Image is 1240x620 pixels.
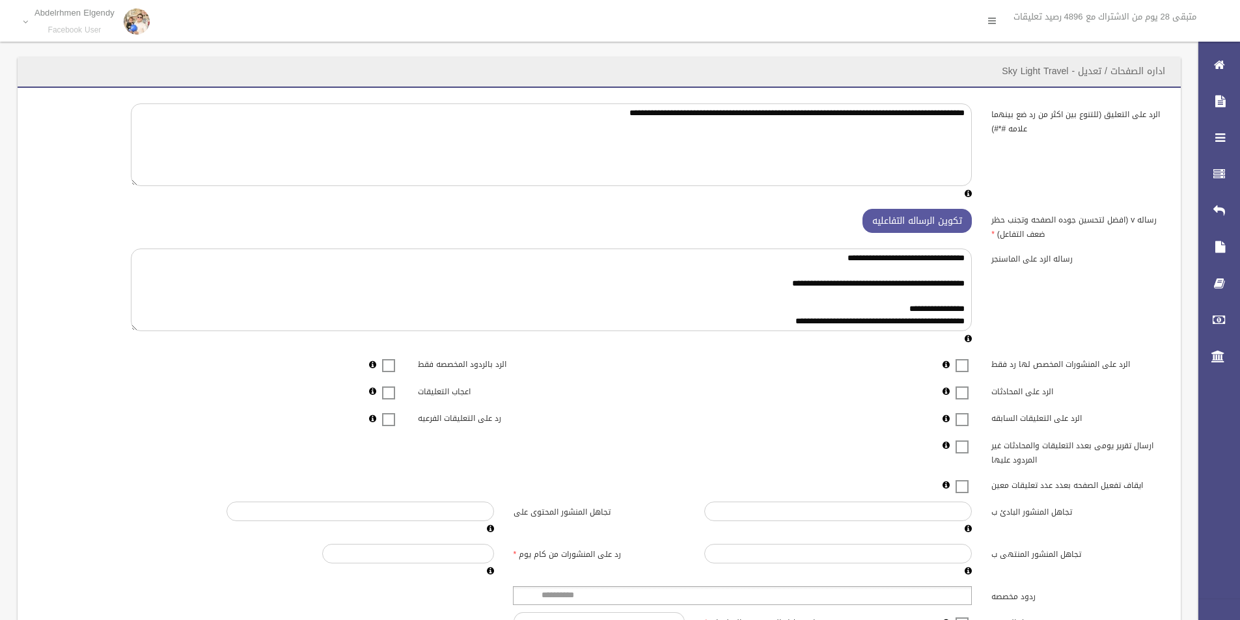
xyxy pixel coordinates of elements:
label: ايقاف تفعيل الصفحه بعدد عدد تعليقات معين [982,474,1173,492]
label: تجاهل المنشور المحتوى على [504,502,695,520]
label: تجاهل المنشور المنتهى ب [982,544,1173,562]
label: ارسال تقرير يومى بعدد التعليقات والمحادثات غير المردود عليها [982,435,1173,467]
header: اداره الصفحات / تعديل - Sky Light Travel [986,59,1181,84]
label: الرد على التعليق (للتنوع بين اكثر من رد ضع بينهما علامه #*#) [982,103,1173,136]
button: تكوين الرساله التفاعليه [862,209,972,233]
label: تجاهل المنشور البادئ ب [982,502,1173,520]
label: رد على التعليقات الفرعيه [408,408,599,426]
label: الرد على المحادثات [982,381,1173,399]
label: الرد على التعليقات السابقه [982,408,1173,426]
label: الرد بالردود المخصصه فقط [408,354,599,372]
label: ردود مخصصه [982,586,1173,604]
small: Facebook User [34,25,115,35]
label: رساله v (افضل لتحسين جوده الصفحه وتجنب حظر ضعف التفاعل) [982,209,1173,241]
label: اعجاب التعليقات [408,381,599,399]
label: رد على المنشورات من كام يوم [504,544,695,562]
label: الرد على المنشورات المخصص لها رد فقط [982,354,1173,372]
p: Abdelrhmen Elgendy [34,8,115,18]
label: رساله الرد على الماسنجر [982,249,1173,267]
